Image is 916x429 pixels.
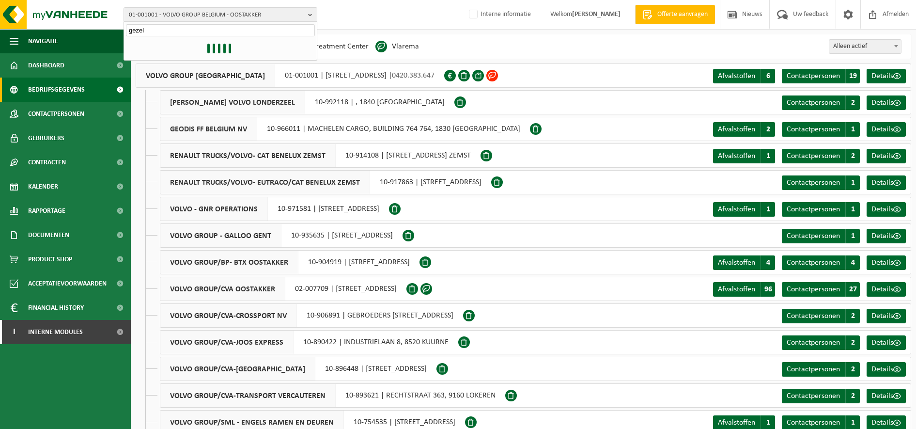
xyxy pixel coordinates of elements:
[160,331,294,354] span: VOLVO GROUP/CVA-JOOS EXPRESS
[867,95,906,110] a: Details
[782,122,860,137] a: Contactpersonen 1
[718,206,755,213] span: Afvalstoffen
[28,320,83,344] span: Interne modules
[160,90,454,114] div: 10-992118 | , 1840 [GEOGRAPHIC_DATA]
[28,271,107,296] span: Acceptatievoorwaarden
[635,5,715,24] a: Offerte aanvragen
[28,247,72,271] span: Product Shop
[871,392,893,400] span: Details
[845,175,860,190] span: 1
[28,53,64,78] span: Dashboard
[160,303,463,328] div: 10-906891 | GEBROEDERS [STREET_ADDRESS]
[782,309,860,323] a: Contactpersonen 2
[845,95,860,110] span: 2
[160,223,403,248] div: 10-935635 | [STREET_ADDRESS]
[845,335,860,350] span: 2
[867,335,906,350] a: Details
[871,339,893,347] span: Details
[782,255,860,270] a: Contactpersonen 4
[845,149,860,163] span: 2
[160,224,281,247] span: VOLVO GROUP - GALLOO GENT
[787,179,840,187] span: Contactpersonen
[126,24,315,36] input: Zoeken naar gekoppelde vestigingen
[572,11,621,18] strong: [PERSON_NAME]
[160,197,389,221] div: 10-971581 | [STREET_ADDRESS]
[761,149,775,163] span: 1
[160,171,370,194] span: RENAULT TRUCKS/VOLVO- EUTRACO/CAT BENELUX ZEMST
[713,149,775,163] a: Afvalstoffen 1
[782,282,860,297] a: Contactpersonen 27
[160,384,336,407] span: VOLVO GROUP/CVA-TRANSPORT VERCAUTEREN
[782,229,860,243] a: Contactpersonen 1
[787,99,840,107] span: Contactpersonen
[28,78,85,102] span: Bedrijfsgegevens
[787,126,840,133] span: Contactpersonen
[845,389,860,403] span: 2
[867,229,906,243] a: Details
[160,170,491,194] div: 10-917863 | [STREET_ADDRESS]
[718,152,755,160] span: Afvalstoffen
[655,10,710,19] span: Offerte aanvragen
[787,312,840,320] span: Contactpersonen
[713,122,775,137] a: Afvalstoffen 2
[867,255,906,270] a: Details
[761,202,775,217] span: 1
[160,117,257,141] span: GEODIS FF BELGIUM NV
[787,232,840,240] span: Contactpersonen
[845,69,860,83] span: 19
[867,282,906,297] a: Details
[28,102,84,126] span: Contactpersonen
[845,229,860,243] span: 1
[160,251,298,274] span: VOLVO GROUP/BP- BTX OOSTAKKER
[871,312,893,320] span: Details
[871,365,893,373] span: Details
[296,39,369,54] li: Treatment Center
[845,255,860,270] span: 4
[782,362,860,377] a: Contactpersonen 2
[845,362,860,377] span: 2
[718,419,755,427] span: Afvalstoffen
[28,126,64,150] span: Gebruikers
[845,202,860,217] span: 1
[871,419,893,427] span: Details
[871,232,893,240] span: Details
[845,309,860,323] span: 2
[867,202,906,217] a: Details
[28,29,58,53] span: Navigatie
[160,197,268,221] span: VOLVO - GNR OPERATIONS
[28,150,66,175] span: Contracten
[845,122,860,137] span: 1
[787,152,840,160] span: Contactpersonen
[713,69,775,83] a: Afvalstoffen 6
[375,39,419,54] li: Vlarema
[28,199,65,223] span: Rapportage
[867,69,906,83] a: Details
[761,122,775,137] span: 2
[160,144,336,167] span: RENAULT TRUCKS/VOLVO- CAT BENELUX ZEMST
[392,72,435,79] span: 0420.383.647
[28,175,58,199] span: Kalender
[761,282,775,297] span: 96
[160,304,297,327] span: VOLVO GROUP/CVA-CROSSPORT NV
[761,69,775,83] span: 6
[160,91,305,114] span: [PERSON_NAME] VOLVO LONDERZEEL
[782,389,860,403] a: Contactpersonen 2
[10,320,18,344] span: I
[136,64,275,87] span: VOLVO GROUP [GEOGRAPHIC_DATA]
[713,202,775,217] a: Afvalstoffen 1
[160,117,530,141] div: 10-966011 | MACHELEN CARGO, BUILDING 764 764, 1830 [GEOGRAPHIC_DATA]
[160,383,505,408] div: 10-893621 | RECHTSTRAAT 363, 9160 LOKEREN
[160,330,458,354] div: 10-890422 | INDUSTRIELAAN 8, 8520 KUURNE
[867,389,906,403] a: Details
[871,286,893,293] span: Details
[718,286,755,293] span: Afvalstoffen
[713,282,775,297] a: Afvalstoffen 96
[782,149,860,163] a: Contactpersonen 2
[713,255,775,270] a: Afvalstoffen 4
[787,286,840,293] span: Contactpersonen
[867,362,906,377] a: Details
[871,72,893,80] span: Details
[867,309,906,323] a: Details
[782,95,860,110] a: Contactpersonen 2
[160,357,436,381] div: 10-896448 | [STREET_ADDRESS]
